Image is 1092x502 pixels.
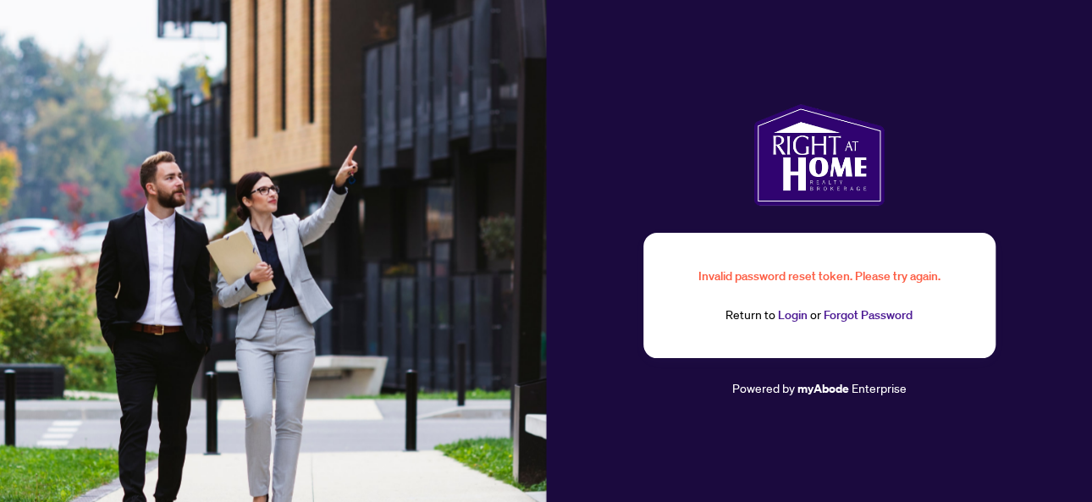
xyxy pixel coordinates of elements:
[753,104,885,206] img: ma-logo
[684,267,955,285] div: Invalid password reset token. Please try again.
[824,307,913,323] a: Forgot Password
[732,380,795,395] span: Powered by
[852,380,907,395] span: Enterprise
[684,306,955,325] div: Return to or
[797,379,849,398] a: myAbode
[778,307,808,323] a: Login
